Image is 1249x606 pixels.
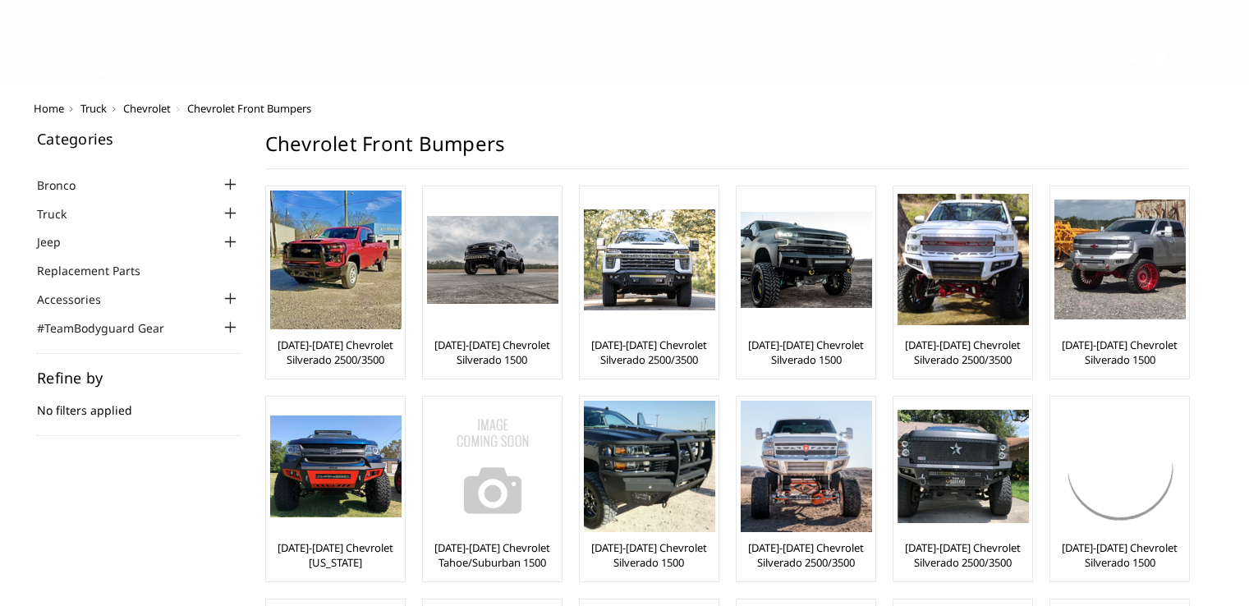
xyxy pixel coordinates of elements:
a: Dealers [641,53,703,85]
a: Truck [80,101,107,116]
a: Replacement Parts [37,262,161,279]
span: Chevrolet Front Bumpers [187,101,311,116]
a: shop all [443,53,510,85]
a: Cart 3 [1123,37,1166,81]
a: No Image [427,401,558,532]
a: Home [375,53,411,85]
a: Chevrolet [123,101,171,116]
a: Truck [37,205,87,223]
span: Cart [1123,51,1151,66]
a: [DATE]-[DATE] Chevrolet Silverado 2500/3500 [584,337,714,367]
a: #TeamBodyguard Gear [37,319,185,337]
a: SEMA Show [736,53,807,85]
a: News [840,53,874,85]
a: [DATE]-[DATE] Chevrolet Silverado 2500/3500 [898,540,1028,570]
a: More Info [717,8,771,25]
h5: Categories [37,131,241,146]
a: [DATE]-[DATE] Chevrolet Silverado 1500 [741,337,871,367]
a: Bronco [37,177,96,194]
a: Support [543,53,608,85]
img: BODYGUARD BUMPERS [34,42,210,76]
a: [DATE]-[DATE] Chevrolet Silverado 2500/3500 [741,540,871,570]
div: No filters applied [37,370,241,436]
a: [DATE]-[DATE] Chevrolet Silverado 2500/3500 [270,337,401,367]
a: [DATE]-[DATE] Chevrolet Silverado 1500 [427,337,558,367]
a: Jeep [37,233,81,250]
span: Account [1065,51,1118,66]
h5: Refine by [37,370,241,385]
a: [DATE]-[DATE] Chevrolet [US_STATE] [270,540,401,570]
a: [DATE]-[DATE] Chevrolet Silverado 2500/3500 [898,337,1028,367]
span: 3 [1154,53,1166,65]
a: Accessories [37,291,122,308]
a: Account [1065,37,1118,81]
a: [DATE]-[DATE] Chevrolet Silverado 1500 [584,540,714,570]
a: [DATE]-[DATE] Chevrolet Tahoe/Suburban 1500 [427,540,558,570]
a: Home [34,101,64,116]
a: [DATE]-[DATE] Chevrolet Silverado 1500 [1054,540,1185,570]
a: [DATE]-[DATE] Chevrolet Silverado 1500 [1054,337,1185,367]
h1: Chevrolet Front Bumpers [265,131,1188,169]
img: No Image [427,401,558,532]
